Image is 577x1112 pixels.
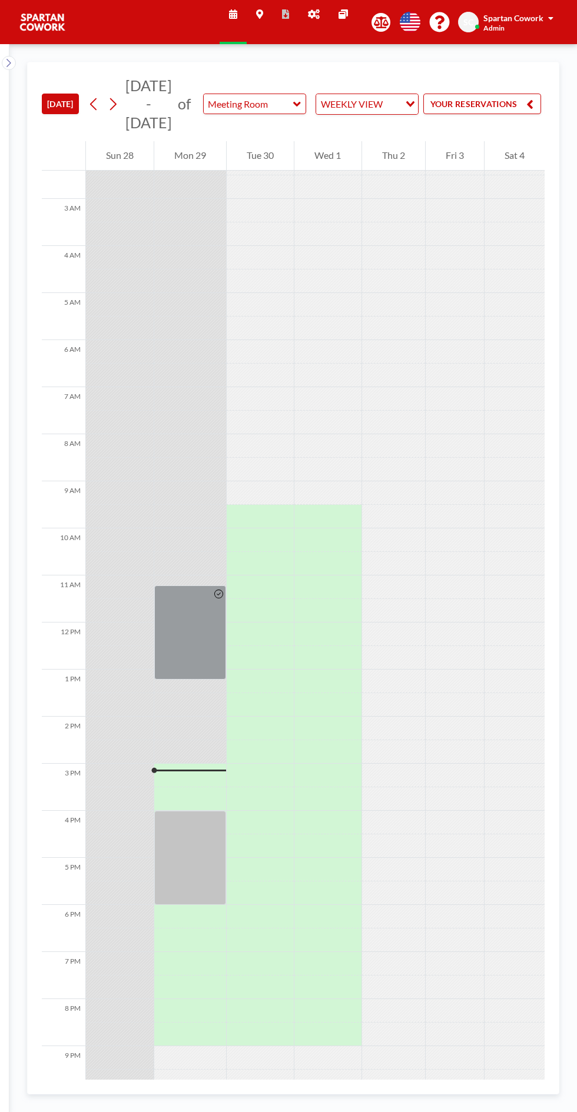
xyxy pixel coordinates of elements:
[42,94,79,114] button: [DATE]
[42,622,85,670] div: 12 PM
[42,434,85,481] div: 8 AM
[483,24,505,32] span: Admin
[42,905,85,952] div: 6 PM
[42,764,85,811] div: 3 PM
[227,141,294,171] div: Tue 30
[42,952,85,999] div: 7 PM
[483,13,543,23] span: Spartan Cowork
[42,199,85,246] div: 3 AM
[426,141,484,171] div: Fri 3
[204,94,294,114] input: Meeting Room
[42,717,85,764] div: 2 PM
[178,95,191,113] span: of
[362,141,425,171] div: Thu 2
[316,94,418,114] div: Search for option
[42,858,85,905] div: 5 PM
[294,141,361,171] div: Wed 1
[42,811,85,858] div: 4 PM
[42,999,85,1046] div: 8 PM
[319,96,385,112] span: WEEKLY VIEW
[42,293,85,340] div: 5 AM
[42,481,85,528] div: 9 AM
[42,340,85,387] div: 6 AM
[463,17,473,28] span: SC
[154,141,226,171] div: Mon 29
[42,152,85,199] div: 2 AM
[42,528,85,575] div: 10 AM
[19,11,66,34] img: organization-logo
[485,141,545,171] div: Sat 4
[42,246,85,293] div: 4 AM
[42,1046,85,1093] div: 9 PM
[125,76,172,131] span: [DATE] - [DATE]
[423,94,541,114] button: YOUR RESERVATIONS
[86,141,154,171] div: Sun 28
[42,575,85,622] div: 11 AM
[42,670,85,717] div: 1 PM
[386,96,399,112] input: Search for option
[42,387,85,434] div: 7 AM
